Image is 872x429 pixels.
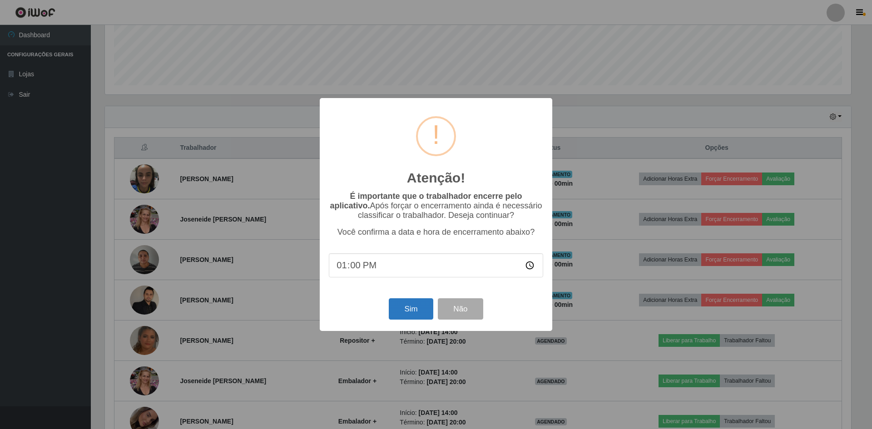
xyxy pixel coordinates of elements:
p: Após forçar o encerramento ainda é necessário classificar o trabalhador. Deseja continuar? [329,192,543,220]
h2: Atenção! [407,170,465,186]
button: Não [438,298,483,320]
p: Você confirma a data e hora de encerramento abaixo? [329,227,543,237]
b: É importante que o trabalhador encerre pelo aplicativo. [330,192,522,210]
button: Sim [389,298,433,320]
